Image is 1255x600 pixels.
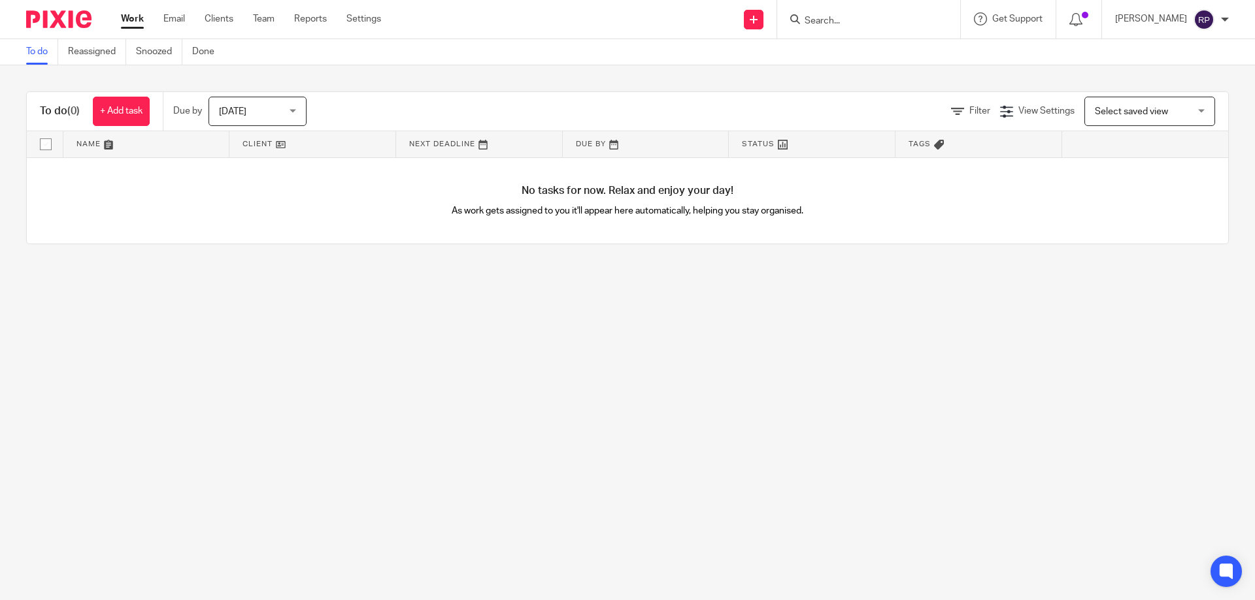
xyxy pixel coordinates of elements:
a: Reassigned [68,39,126,65]
a: Done [192,39,224,65]
a: Team [253,12,275,25]
span: Tags [909,140,931,148]
span: Get Support [992,14,1043,24]
a: Email [163,12,185,25]
h1: To do [40,104,80,118]
span: Select saved view [1095,107,1168,116]
span: Filter [969,106,990,116]
a: Settings [346,12,381,25]
p: [PERSON_NAME] [1115,12,1187,25]
span: View Settings [1018,106,1075,116]
a: Reports [294,12,327,25]
h4: No tasks for now. Relax and enjoy your day! [27,184,1228,198]
img: Pixie [26,10,92,28]
img: svg%3E [1194,9,1214,30]
a: Clients [205,12,233,25]
span: [DATE] [219,107,246,116]
input: Search [803,16,921,27]
span: (0) [67,106,80,116]
a: Work [121,12,144,25]
p: Due by [173,104,202,118]
p: As work gets assigned to you it'll appear here automatically, helping you stay organised. [327,204,928,217]
a: Snoozed [136,39,182,65]
a: To do [26,39,58,65]
a: + Add task [93,97,150,126]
